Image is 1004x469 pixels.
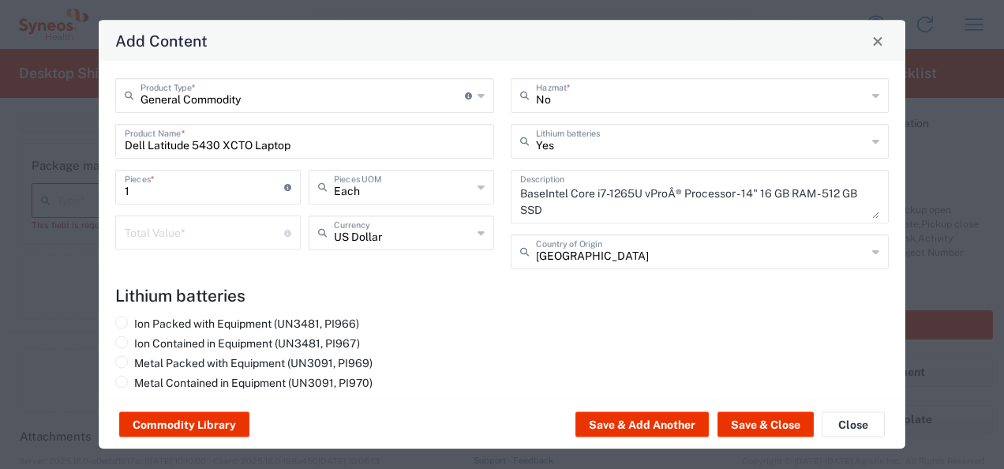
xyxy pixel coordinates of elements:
h4: Lithium batteries [115,286,889,306]
label: Ion Contained in Equipment (UN3481, PI967) [115,336,360,351]
button: Commodity Library [119,412,249,437]
button: Close [822,412,885,437]
h4: Add Content [115,29,208,52]
label: Metal Contained in Equipment (UN3091, PI970) [115,376,373,390]
button: Save & Close [717,412,814,437]
button: Close [867,30,889,52]
label: Ion Packed with Equipment (UN3481, PI966) [115,317,359,331]
label: Metal Packed with Equipment (UN3091, PI969) [115,356,373,370]
button: Save & Add Another [575,412,709,437]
